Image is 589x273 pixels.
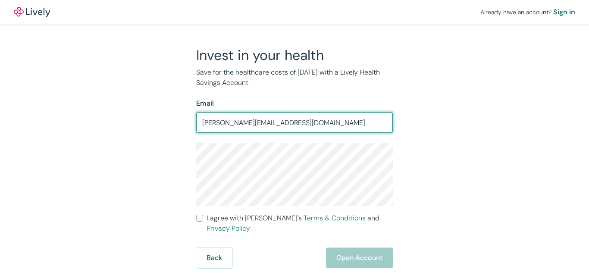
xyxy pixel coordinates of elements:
h2: Invest in your health [196,47,393,64]
a: Terms & Conditions [304,213,366,223]
img: Lively [14,7,50,17]
label: Email [196,98,214,109]
a: LivelyLively [14,7,50,17]
a: Privacy Policy [207,224,250,233]
div: Already have an account? [480,7,575,17]
p: Save for the healthcare costs of [DATE] with a Lively Health Savings Account [196,67,393,88]
span: I agree with [PERSON_NAME]’s and [207,213,393,234]
button: Back [196,248,232,268]
a: Sign in [553,7,575,17]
